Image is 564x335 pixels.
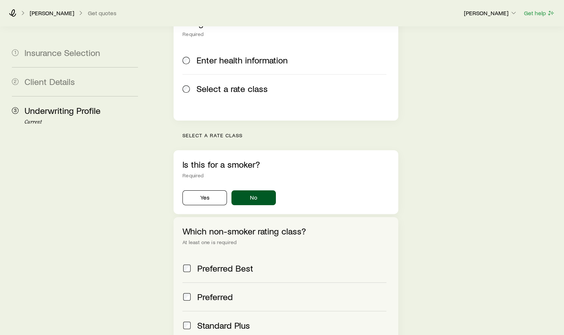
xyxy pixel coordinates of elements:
p: Is this for a smoker? [182,159,389,170]
input: Preferred [183,293,191,300]
p: Which non-smoker rating class? [182,226,389,236]
span: 1 [12,49,19,56]
p: Select a rate class [182,132,398,138]
span: Select a rate class [197,83,268,94]
div: Required [182,31,389,37]
input: Enter health information [182,57,190,64]
span: Underwriting Profile [24,105,100,116]
button: Get quotes [88,10,117,17]
input: Preferred Best [183,265,191,272]
span: Insurance Selection [24,47,100,58]
p: [PERSON_NAME] [30,9,74,17]
input: Select a rate class [182,85,190,93]
span: 2 [12,78,19,85]
span: Standard Plus [197,320,250,331]
span: Preferred [197,292,233,302]
div: Required [182,173,389,178]
button: Get help [524,9,555,17]
button: No [231,190,276,205]
span: 3 [12,107,19,114]
p: Current [24,119,138,125]
span: Enter health information [197,55,288,65]
span: Preferred Best [197,263,253,273]
span: Client Details [24,76,75,87]
p: [PERSON_NAME] [464,9,517,17]
div: At least one is required [182,239,389,245]
button: [PERSON_NAME] [464,9,518,18]
button: Yes [182,190,227,205]
input: Standard Plus [183,322,191,329]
